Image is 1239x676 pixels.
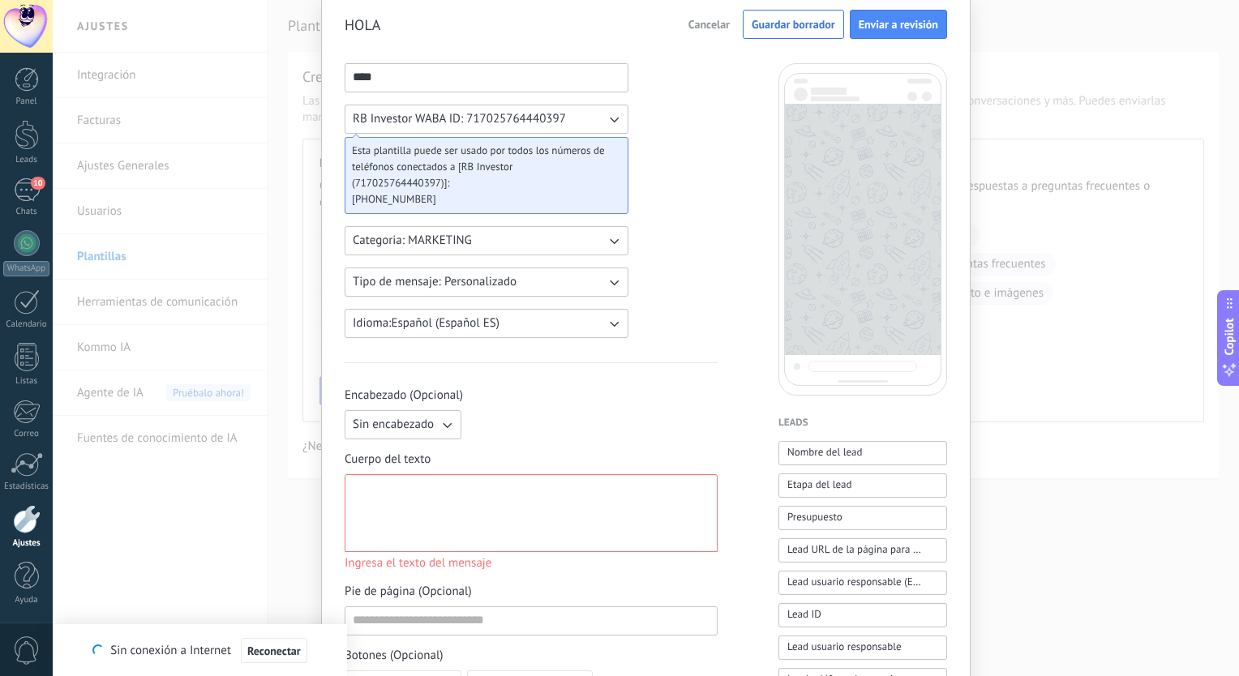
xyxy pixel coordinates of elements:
div: Listas [3,376,50,387]
div: Correo [3,429,50,439]
span: Copilot [1221,319,1237,356]
button: RB Investor WABA ID: 717025764440397 [345,105,628,134]
button: Lead URL de la página para compartir con los clientes [778,538,947,563]
div: WhatsApp [3,261,49,276]
div: Estadísticas [3,481,50,492]
button: Lead usuario responsable (Email) [778,571,947,595]
span: Cancelar [688,19,730,30]
span: Reconectar [247,645,301,657]
button: Lead ID [778,603,947,627]
span: Botones (Opcional) [345,648,718,664]
span: Nombre del lead [787,444,863,460]
span: Etapa del lead [787,477,851,493]
div: Chats [3,207,50,217]
h2: HOLA [345,15,380,34]
button: Sin encabezado [345,410,461,439]
button: Idioma:Español (Español ES) [345,309,628,338]
span: Tipo de mensaje: Personalizado [353,274,517,290]
span: [PHONE_NUMBER] [352,191,608,208]
button: Presupuesto [778,506,947,530]
span: Idioma: Español (Español ES) [353,315,499,332]
span: Enviar a revisión [859,19,938,30]
span: Lead usuario responsable (Email) [787,574,921,590]
button: Enviar a revisión [850,10,947,39]
span: Sin encabezado [353,417,434,433]
div: Ajustes [3,538,50,549]
span: Presupuesto [787,509,842,525]
button: Tipo de mensaje: Personalizado [345,267,628,297]
h4: Leads [778,415,947,431]
button: Reconectar [241,638,307,664]
div: Panel [3,96,50,107]
button: Cancelar [681,12,737,36]
span: Lead URL de la página para compartir con los clientes [787,541,921,558]
span: Ingresa el texto del mensaje [345,555,491,571]
button: Guardar borrador [743,10,844,39]
button: Etapa del lead [778,473,947,498]
span: 10 [31,177,45,190]
div: Ayuda [3,595,50,605]
div: Leads [3,155,50,165]
span: Guardar borrador [752,19,835,30]
span: Lead usuario responsable [787,639,902,655]
span: Encabezado (Opcional) [345,387,718,404]
span: Lead ID [787,606,821,623]
span: RB Investor WABA ID: 717025764440397 [353,111,566,127]
div: Calendario [3,319,50,330]
button: Categoria: MARKETING [345,226,628,255]
span: Pie de página (Opcional) [345,584,718,600]
div: Sin conexión a Internet [92,637,307,664]
span: Categoria: MARKETING [353,233,472,249]
button: Nombre del lead [778,441,947,465]
button: Lead usuario responsable [778,635,947,660]
span: Esta plantilla puede ser usado por todos los números de teléfonos conectados a [RB Investor (7170... [352,143,608,191]
span: Cuerpo del texto [345,451,718,468]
